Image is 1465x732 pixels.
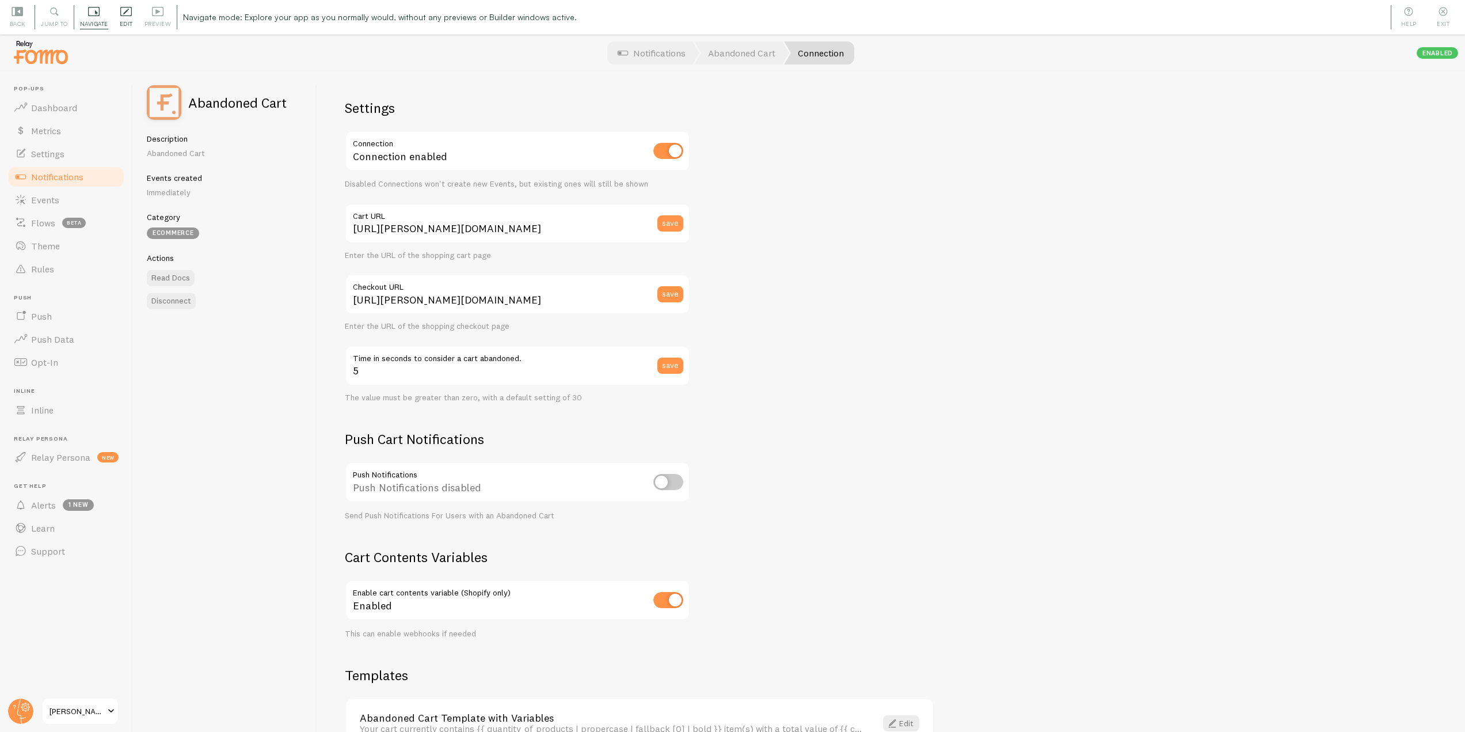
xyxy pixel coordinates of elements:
[147,270,195,286] a: Read Docs
[7,257,125,280] a: Rules
[31,102,77,113] span: Dashboard
[147,293,196,309] button: Disconnect
[345,274,690,294] label: Checkout URL
[7,142,125,165] a: Settings
[345,580,690,622] div: Enabled
[7,494,125,517] a: Alerts 1 new
[31,217,55,229] span: Flows
[31,499,56,511] span: Alerts
[7,305,125,328] a: Push
[14,435,125,443] span: Relay Persona
[41,697,119,725] a: [PERSON_NAME]-test-store
[345,131,690,173] div: Connection enabled
[31,522,55,534] span: Learn
[7,351,125,374] a: Opt-In
[360,713,862,723] a: Abandoned Cart Template with Variables
[7,234,125,257] a: Theme
[14,85,125,93] span: Pop-ups
[345,629,690,639] div: This can enable webhooks if needed
[7,517,125,540] a: Learn
[7,96,125,119] a: Dashboard
[188,96,287,109] h2: Abandoned Cart
[147,173,303,183] h5: Events created
[345,548,690,566] h2: Cart Contents Variables
[97,452,119,462] span: new
[345,462,690,504] div: Push Notifications disabled
[7,328,125,351] a: Push Data
[345,346,690,386] input: 30
[62,218,86,228] span: beta
[12,37,70,67] img: fomo-relay-logo-orange.svg
[345,251,690,261] div: Enter the URL of the shopping cart page
[14,388,125,395] span: Inline
[147,212,303,222] h5: Category
[50,704,104,718] span: [PERSON_NAME]-test-store
[31,452,90,463] span: Relay Persona
[31,240,60,252] span: Theme
[31,356,58,368] span: Opt-In
[345,321,690,332] div: Enter the URL of the shopping checkout page
[7,211,125,234] a: Flows beta
[345,203,690,223] label: Cart URL
[345,666,934,684] h2: Templates
[7,188,125,211] a: Events
[31,333,74,345] span: Push Data
[147,253,303,263] h5: Actions
[657,286,683,302] button: save
[14,483,125,490] span: Get Help
[31,545,65,557] span: Support
[7,165,125,188] a: Notifications
[7,399,125,422] a: Inline
[345,511,690,521] div: Send Push Notifications For Users with an Abandoned Cart
[147,85,181,120] img: fomo_icons_abandoned_cart.svg
[345,99,690,117] h2: Settings
[31,171,83,183] span: Notifications
[7,540,125,563] a: Support
[31,310,52,322] span: Push
[345,393,690,403] div: The value must be greater than zero, with a default setting of 30
[14,294,125,302] span: Push
[345,346,690,365] label: Time in seconds to consider a cart abandoned.
[31,404,54,416] span: Inline
[147,187,303,198] p: Immediately
[31,125,61,136] span: Metrics
[63,499,94,511] span: 1 new
[657,215,683,232] button: save
[31,263,54,275] span: Rules
[7,446,125,469] a: Relay Persona new
[345,430,690,448] h2: Push Cart Notifications
[345,179,690,189] div: Disabled Connections won't create new Events, but existing ones will still be shown
[147,147,303,159] p: Abandoned Cart
[147,134,303,144] h5: Description
[31,194,59,206] span: Events
[883,715,919,731] a: Edit
[31,148,64,160] span: Settings
[147,227,199,239] div: eCommerce
[657,358,683,374] button: save
[7,119,125,142] a: Metrics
